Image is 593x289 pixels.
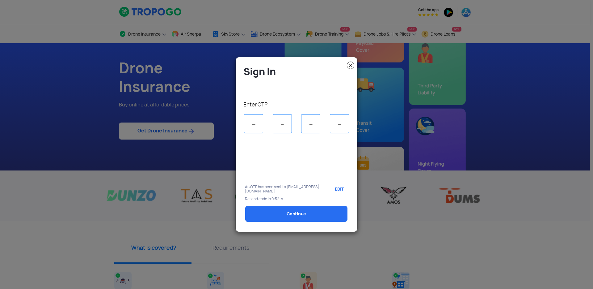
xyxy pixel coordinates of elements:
[329,181,348,197] a: EDIT
[347,62,354,69] img: close
[301,114,320,133] input: -
[245,206,347,222] a: Continue
[243,65,353,78] h4: Sign In
[330,114,349,133] input: -
[245,185,319,193] p: An OTP has been sent to [EMAIL_ADDRESS][DOMAIN_NAME]
[245,197,348,201] p: Resend code in 0:52 s
[244,114,263,133] input: -
[243,101,353,108] p: Enter OTP
[273,114,292,133] input: -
